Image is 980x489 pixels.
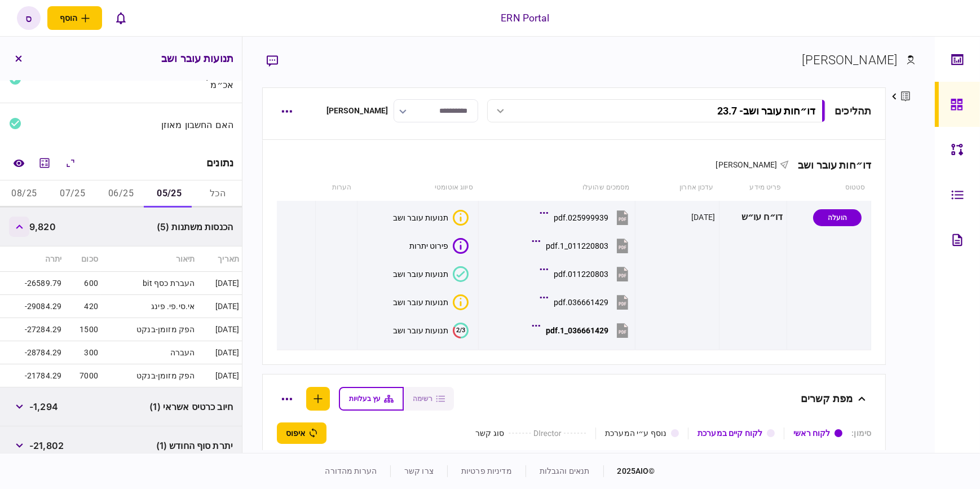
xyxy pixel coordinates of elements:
[349,395,381,403] span: עץ בעלויות
[325,466,377,475] a: הערות מהדורה
[719,175,787,201] th: פריט מידע
[409,238,469,254] button: פירוט יתרות
[97,180,145,208] button: 06/25
[813,209,862,226] div: הועלה
[487,99,826,122] button: דו״חות עובר ושב- 23.7
[501,11,549,25] div: ERN Portal
[156,439,233,452] span: יתרת סוף החודש (1)
[161,54,233,64] h3: תנועות עובר ושב
[29,439,64,452] span: -21,802
[393,294,469,310] button: איכות לא מספקתתנועות עובר ושב
[197,272,242,295] td: [DATE]
[8,153,29,173] a: השוואה למסמך
[197,341,242,364] td: [DATE]
[461,466,512,475] a: מדיניות פרטיות
[197,318,242,341] td: [DATE]
[64,364,101,387] td: 7000
[393,298,448,307] div: תנועות עובר ושב
[393,213,448,222] div: תנועות עובר ושב
[404,387,454,411] button: רשימה
[193,180,242,208] button: הכל
[393,326,448,335] div: תנועות עובר ושב
[409,241,448,250] div: פירוט יתרות
[793,428,830,439] div: לקוח ראשי
[542,289,631,315] button: 036661429.pdf
[101,318,197,341] td: הפק מזומן-בנקט
[64,272,101,295] td: 600
[101,295,197,318] td: אי.סי.פי. פינג
[60,153,81,173] button: הרחב\כווץ הכל
[17,6,41,30] button: ס
[535,318,631,343] button: 036661429_1.pdf
[802,51,898,69] div: [PERSON_NAME]
[206,157,233,169] div: נתונים
[393,323,469,338] button: 2/3תנועות עובר ושב
[145,180,193,208] button: 05/25
[64,246,101,272] th: סכום
[789,159,871,171] div: דו״חות עובר ושב
[723,205,783,230] div: דו״ח עו״ש
[546,326,608,335] div: 036661429_1.pdf
[393,270,448,279] div: תנועות עובר ושב
[393,210,469,226] button: איכות לא מספקתתנועות עובר ושב
[277,422,326,444] button: איפוס
[605,428,666,439] div: נוסף ע״י המערכת
[197,246,242,272] th: תאריך
[479,175,635,201] th: מסמכים שהועלו
[475,428,504,439] div: סוג קשר
[48,180,97,208] button: 07/25
[126,120,234,129] div: האם החשבון מאוזן
[835,103,871,118] div: תהליכים
[717,105,815,117] div: דו״חות עובר ושב - 23.7
[64,318,101,341] td: 1500
[101,341,197,364] td: העברה
[542,205,631,230] button: 025999939.pdf
[326,105,389,117] div: [PERSON_NAME]
[393,266,469,282] button: תנועות עובר ושב
[542,261,631,287] button: 011220803.pdf
[197,364,242,387] td: [DATE]
[64,341,101,364] td: 300
[635,175,719,201] th: עדכון אחרון
[801,387,853,411] div: מפת קשרים
[691,212,715,223] div: [DATE]
[554,298,608,307] div: 036661429.pdf
[101,272,197,295] td: bit העברת כסף
[29,220,56,234] span: 9,820
[554,270,608,279] div: 011220803.pdf
[101,246,197,272] th: תיאור
[535,233,631,258] button: 011220803_1.pdf
[29,400,58,413] span: -1,294
[603,465,655,477] div: © 2025 AIO
[101,364,197,387] td: הפק מזומן-בנקט
[404,466,434,475] a: צרו קשר
[453,294,469,310] div: איכות לא מספקת
[339,387,404,411] button: עץ בעלויות
[453,210,469,226] div: איכות לא מספקת
[698,428,762,439] div: לקוח קיים במערכת
[357,175,478,201] th: סיווג אוטומטי
[413,395,432,403] span: רשימה
[546,241,608,250] div: 011220803_1.pdf
[787,175,871,201] th: סטטוס
[851,428,871,439] div: סימון :
[456,327,465,334] text: 2/3
[554,213,608,222] div: 025999939.pdf
[109,6,133,30] button: פתח רשימת התראות
[149,400,233,413] span: חיוב כרטיס אשראי (1)
[47,6,102,30] button: פתח תפריט להוספת לקוח
[540,466,590,475] a: תנאים והגבלות
[197,295,242,318] td: [DATE]
[157,220,233,234] span: הכנסות משתנות (5)
[716,160,778,169] span: [PERSON_NAME]
[315,175,357,201] th: הערות
[34,153,55,173] button: מחשבון
[64,295,101,318] td: 420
